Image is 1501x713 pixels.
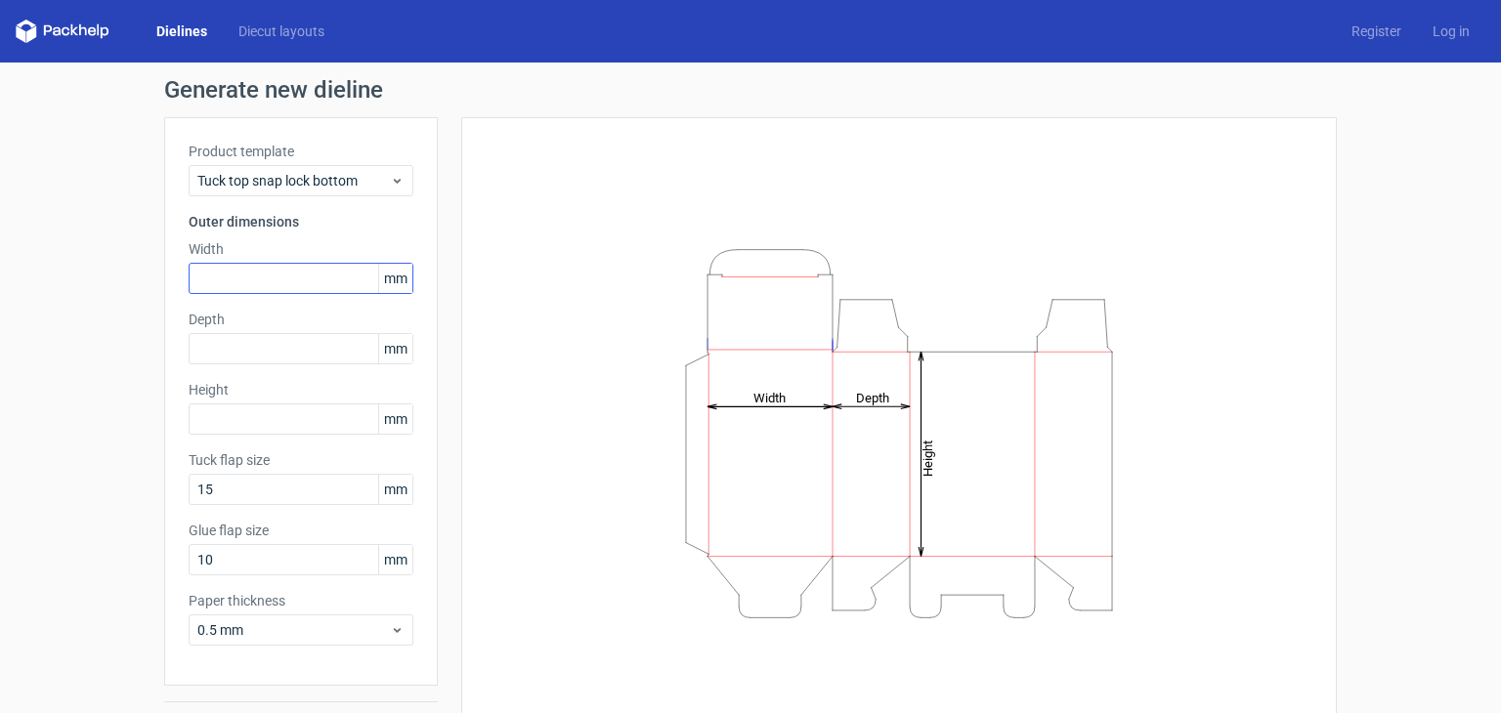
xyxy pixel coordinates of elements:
[189,450,413,470] label: Tuck flap size
[197,171,390,190] span: Tuck top snap lock bottom
[921,440,935,476] tspan: Height
[197,620,390,640] span: 0.5 mm
[189,591,413,610] label: Paper thickness
[141,21,223,41] a: Dielines
[1336,21,1417,41] a: Register
[856,390,889,404] tspan: Depth
[378,404,412,434] span: mm
[189,239,413,259] label: Width
[378,475,412,504] span: mm
[189,521,413,540] label: Glue flap size
[189,142,413,161] label: Product template
[189,212,413,231] h3: Outer dimensions
[189,310,413,329] label: Depth
[378,334,412,363] span: mm
[753,390,786,404] tspan: Width
[1417,21,1485,41] a: Log in
[189,380,413,399] label: Height
[378,264,412,293] span: mm
[164,78,1337,102] h1: Generate new dieline
[223,21,340,41] a: Diecut layouts
[378,545,412,574] span: mm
